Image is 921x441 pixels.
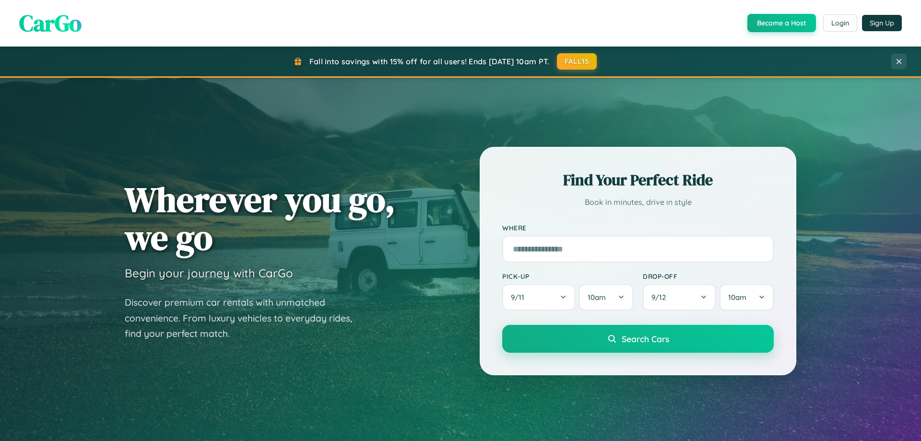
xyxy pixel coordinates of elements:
[19,7,82,39] span: CarGo
[747,14,816,32] button: Become a Host
[588,293,606,302] span: 10am
[720,284,774,310] button: 10am
[502,325,774,353] button: Search Cars
[728,293,746,302] span: 10am
[309,57,550,66] span: Fall into savings with 15% off for all users! Ends [DATE] 10am PT.
[502,195,774,209] p: Book in minutes, drive in style
[125,295,365,342] p: Discover premium car rentals with unmatched convenience. From luxury vehicles to everyday rides, ...
[511,293,529,302] span: 9 / 11
[502,272,633,280] label: Pick-up
[502,224,774,232] label: Where
[823,14,857,32] button: Login
[643,284,716,310] button: 9/12
[557,53,597,70] button: FALL15
[622,334,669,344] span: Search Cars
[862,15,902,31] button: Sign Up
[579,284,633,310] button: 10am
[502,284,575,310] button: 9/11
[643,272,774,280] label: Drop-off
[125,266,293,280] h3: Begin your journey with CarGo
[502,169,774,191] h2: Find Your Perfect Ride
[651,293,671,302] span: 9 / 12
[125,180,395,256] h1: Wherever you go, we go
